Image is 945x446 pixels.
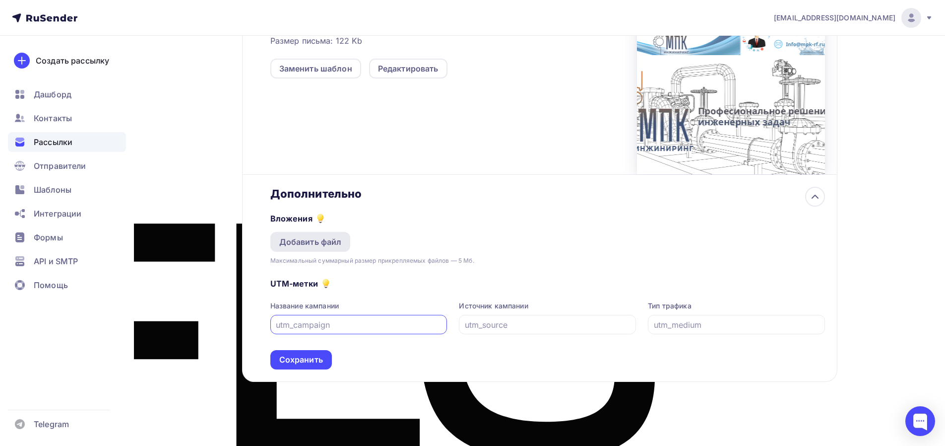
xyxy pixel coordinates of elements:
div: Тип трафика [648,301,825,311]
div: Редактировать [378,63,439,74]
span: Отправители [34,160,86,172]
a: Шаблоны [8,180,126,200]
div: Добавить файл [279,236,342,248]
h5: UTM-метки [270,278,318,290]
span: Рассылки [34,136,72,148]
span: Помощь [34,279,68,291]
span: Формы [34,231,63,243]
span: Telegram [34,418,69,430]
a: [EMAIL_ADDRESS][DOMAIN_NAME] [774,8,933,28]
input: utm_campaign [276,319,441,331]
h5: Вложения [270,213,313,224]
div: Сохранить [279,354,323,366]
span: Контакты [34,112,72,124]
span: API и SMTP [34,255,78,267]
a: Рассылки [8,132,126,152]
span: Дашборд [34,88,71,100]
span: Интеграции [34,208,81,220]
span: [EMAIL_ADDRESS][DOMAIN_NAME] [774,13,895,23]
a: Контакты [8,108,126,128]
div: Источник кампании [459,301,636,311]
input: utm_source [465,319,630,331]
input: utm_medium [654,319,819,331]
a: Отправители [8,156,126,176]
a: Дашборд [8,84,126,104]
div: Максимальный суммарный размер прикрепляемых файлов — 5 Мб. [270,256,474,266]
div: Заменить шаблон [279,63,352,74]
div: Дополнительно [270,187,825,201]
span: Размер письма: 122 Kb [270,35,363,47]
span: Шаблоны [34,184,71,196]
div: Создать рассылку [36,55,109,67]
a: Формы [8,227,126,247]
div: Название кампании [270,301,447,311]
